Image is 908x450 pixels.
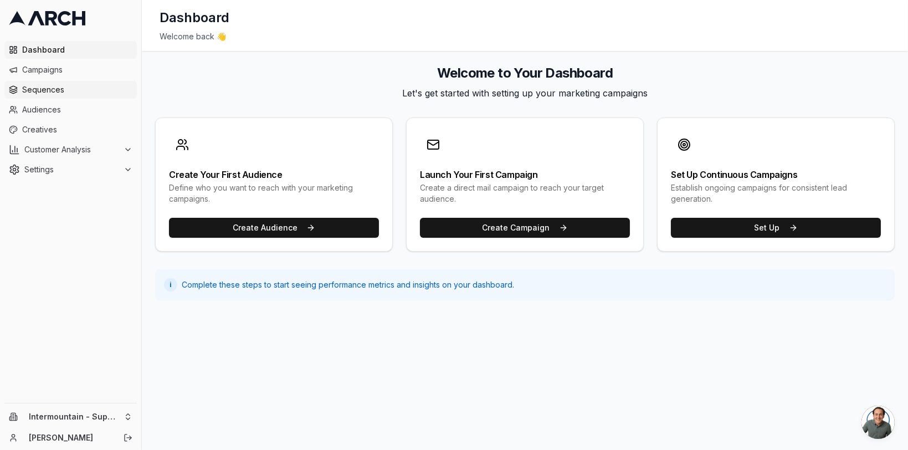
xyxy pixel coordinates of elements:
h1: Dashboard [160,9,229,27]
span: Complete these steps to start seeing performance metrics and insights on your dashboard. [182,279,514,290]
button: Set Up [671,218,881,238]
span: i [170,280,172,289]
div: Welcome back 👋 [160,31,890,42]
span: Settings [24,164,119,175]
div: Create a direct mail campaign to reach your target audience. [420,182,630,204]
button: Customer Analysis [4,141,137,158]
span: Dashboard [22,44,132,55]
p: Let's get started with setting up your marketing campaigns [155,86,895,100]
button: Log out [120,430,136,446]
button: Create Campaign [420,218,630,238]
a: Dashboard [4,41,137,59]
a: [PERSON_NAME] [29,432,111,443]
a: Sequences [4,81,137,99]
div: Create Your First Audience [169,170,379,179]
span: Intermountain - Superior Water & Air [29,412,119,422]
div: Launch Your First Campaign [420,170,630,179]
span: Audiences [22,104,132,115]
a: Creatives [4,121,137,139]
div: Open chat [861,406,895,439]
span: Customer Analysis [24,144,119,155]
button: Intermountain - Superior Water & Air [4,408,137,426]
span: Campaigns [22,64,132,75]
button: Create Audience [169,218,379,238]
div: Define who you want to reach with your marketing campaigns. [169,182,379,204]
span: Creatives [22,124,132,135]
span: Sequences [22,84,132,95]
div: Set Up Continuous Campaigns [671,170,881,179]
div: Establish ongoing campaigns for consistent lead generation. [671,182,881,204]
button: Settings [4,161,137,178]
a: Audiences [4,101,137,119]
h2: Welcome to Your Dashboard [155,64,895,82]
a: Campaigns [4,61,137,79]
